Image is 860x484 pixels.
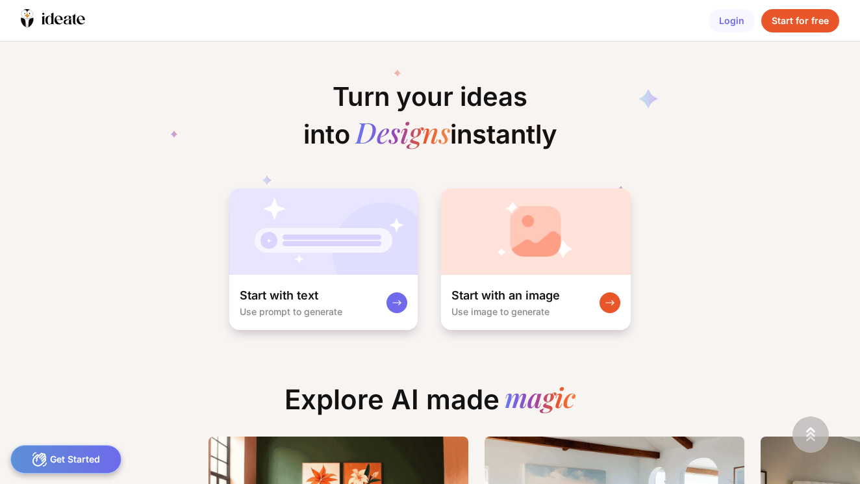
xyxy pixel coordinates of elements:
[240,306,342,317] div: Use prompt to generate
[441,188,631,275] img: startWithImageCardBg.jpg
[709,9,755,32] div: Login
[274,383,586,426] div: Explore AI made
[505,383,575,416] div: magic
[240,288,318,303] div: Start with text
[451,306,550,317] div: Use image to generate
[761,9,839,32] div: Start for free
[10,445,121,474] div: Get Started
[451,288,560,303] div: Start with an image
[229,188,418,275] img: startWithTextCardBg.jpg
